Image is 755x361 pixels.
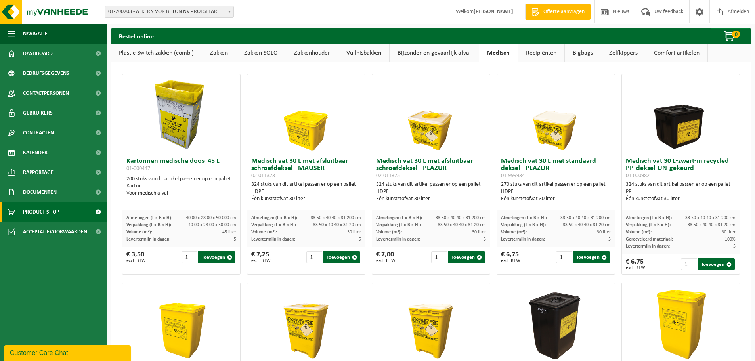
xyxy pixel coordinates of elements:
div: Één kunststofvat 30 liter [626,195,736,202]
a: Zakkenhouder [286,44,338,62]
span: 33.50 x 40.40 x 31.200 cm [311,216,361,220]
span: 5 [359,237,361,242]
span: Levertermijn in dagen: [501,237,545,242]
input: 1 [681,258,697,270]
span: 02-011375 [376,173,400,179]
button: Toevoegen [573,251,610,263]
span: Documenten [23,182,57,202]
span: Contracten [23,123,54,143]
div: HDPE [376,188,486,195]
div: Karton [126,183,236,190]
span: Verpakking (L x B x H): [501,223,546,227]
input: 1 [182,251,198,263]
span: excl. BTW [376,258,396,263]
span: Levertermijn in dagen: [626,244,670,249]
div: 324 stuks van dit artikel passen er op een pallet [626,181,736,202]
span: Contactpersonen [23,83,69,103]
span: 33.50 x 40.40 x 31.20 cm [688,223,736,227]
span: Rapportage [23,162,54,182]
button: Toevoegen [448,251,485,263]
span: Gebruikers [23,103,53,123]
a: Zakken [202,44,236,62]
span: Verpakking (L x B x H): [376,223,421,227]
img: 02-011375 [392,74,471,154]
div: 200 stuks van dit artikel passen er op een pallet [126,176,236,197]
span: 33.50 x 40.40 x 31.20 cm [313,223,361,227]
span: 33.50 x 40.40 x 31.200 cm [436,216,486,220]
button: 0 [711,28,750,44]
a: Zakken SOLO [236,44,286,62]
span: 0 [732,31,740,38]
span: Volume (m³): [626,230,652,235]
span: 45 liter [222,230,236,235]
div: 270 stuks van dit artikel passen er op een pallet [501,181,611,202]
span: Afmetingen (L x B x H): [376,216,422,220]
span: Product Shop [23,202,59,222]
strong: [PERSON_NAME] [474,9,513,15]
span: Offerte aanvragen [541,8,587,16]
div: Één kunststofvat 30 liter [251,195,361,202]
span: Afmetingen (L x B x H): [626,216,672,220]
span: Volume (m³): [501,230,527,235]
span: 100% [725,237,736,242]
a: Bigbags [565,44,601,62]
span: 40.00 x 28.00 x 50.00 cm [188,223,236,227]
span: Acceptatievoorwaarden [23,222,87,242]
span: Dashboard [23,44,53,63]
div: 324 stuks van dit artikel passen er op een pallet [251,181,361,202]
a: Recipiënten [518,44,564,62]
span: 33.50 x 40.40 x 31.200 cm [560,216,611,220]
span: Volume (m³): [376,230,402,235]
a: Plastic Switch zakken (combi) [111,44,202,62]
div: € 7,25 [251,251,271,263]
span: 5 [733,244,736,249]
span: 33.50 x 40.40 x 31.20 cm [438,223,486,227]
span: 01-000982 [626,173,650,179]
span: 30 liter [347,230,361,235]
span: 40.00 x 28.00 x 50.000 cm [186,216,236,220]
h3: Medisch vat 30 L-zwart-in recycled PP-deksel-UN-gekeurd [626,158,736,179]
span: Verpakking (L x B x H): [251,223,296,227]
span: excl. BTW [626,265,645,270]
div: Één kunststofvat 30 liter [376,195,486,202]
div: Voor medisch afval [126,190,236,197]
div: € 7,00 [376,251,396,263]
h3: Medisch vat 30 L met afsluitbaar schroefdeksel - MAUSER [251,158,361,179]
div: € 3,50 [126,251,146,263]
input: 1 [306,251,323,263]
span: Kalender [23,143,48,162]
span: 5 [608,237,611,242]
div: 324 stuks van dit artikel passen er op een pallet [376,181,486,202]
span: Afmetingen (L x B x H): [126,216,172,220]
span: Verpakking (L x B x H): [626,223,671,227]
span: Bedrijfsgegevens [23,63,69,83]
div: Één kunststofvat 30 liter [501,195,611,202]
button: Toevoegen [198,251,235,263]
span: 01-999934 [501,173,525,179]
a: Medisch [479,44,518,62]
span: 30 liter [722,230,736,235]
span: excl. BTW [501,258,520,263]
span: Levertermijn in dagen: [126,237,170,242]
span: 01-200203 - ALKERN VOR BETON NV - ROESELARE [105,6,233,17]
input: 1 [556,251,572,263]
span: Gerecycleerd materiaal: [626,237,673,242]
span: 30 liter [597,230,611,235]
span: Afmetingen (L x B x H): [501,216,547,220]
div: € 6,75 [501,251,520,263]
span: Volume (m³): [126,230,152,235]
iframe: chat widget [4,344,132,361]
img: 01-000982 [641,74,721,154]
span: 33.50 x 40.40 x 31.200 cm [685,216,736,220]
a: Bijzonder en gevaarlijk afval [390,44,479,62]
h3: Medisch vat 30 L met afsluitbaar schroefdeksel - PLAZUR [376,158,486,179]
span: Volume (m³): [251,230,277,235]
span: Navigatie [23,24,48,44]
button: Toevoegen [698,258,735,270]
a: Vuilnisbakken [338,44,389,62]
span: 02-011373 [251,173,275,179]
div: PP [626,188,736,195]
img: 01-999934 [516,74,596,154]
span: 01-000447 [126,166,150,172]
